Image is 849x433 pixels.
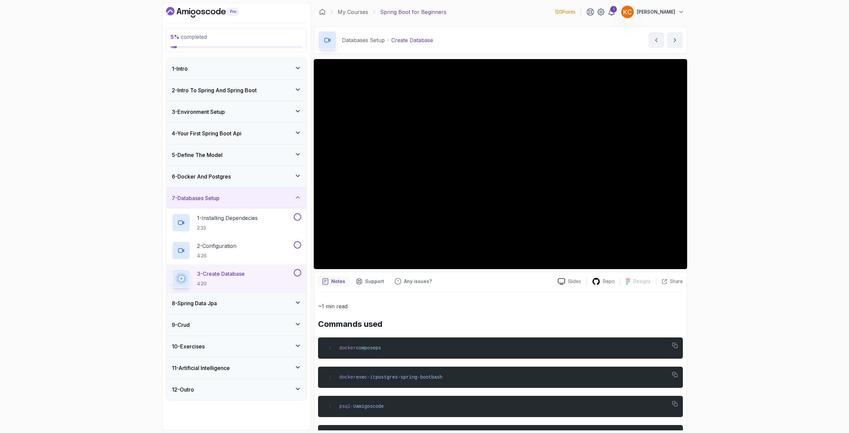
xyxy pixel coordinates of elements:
span: completed [170,34,207,40]
h3: 8 - Spring Data Jpa [172,299,217,307]
span: compose [356,345,375,351]
a: Repo [587,277,620,286]
p: 4:20 [197,280,245,287]
a: My Courses [338,8,368,16]
p: 120 Points [555,9,575,15]
button: Support button [352,276,388,287]
button: previous content [648,32,664,48]
button: 10-Exercises [166,336,306,357]
h3: 9 - Crud [172,321,190,329]
p: 2 - Configuration [197,242,236,250]
button: 6-Docker And Postgres [166,166,306,187]
h3: 1 - Intro [172,65,188,73]
a: Slides [553,278,586,285]
button: 4-Your First Spring Boot Api [166,123,306,144]
button: 2-Intro To Spring And Spring Boot [166,80,306,101]
span: -it [367,375,375,380]
p: Share [670,278,683,285]
a: Dashboard [166,7,254,18]
span: docker [339,345,356,351]
p: Databases Setup [342,36,385,44]
span: amigoscode [356,404,384,409]
button: 3-Create Database4:20 [172,269,301,288]
button: user profile image[PERSON_NAME] [621,5,685,19]
iframe: 3 - Create Database [314,59,687,269]
button: 9-Crud [166,314,306,335]
button: 1-Intro [166,58,306,79]
h2: Commands used [318,319,683,329]
p: Create Database [391,36,433,44]
span: postgres-spring-boot [375,375,431,380]
span: exec [356,375,367,380]
h3: 10 - Exercises [172,342,205,350]
h3: 3 - Environment Setup [172,108,225,116]
p: Designs [633,278,651,285]
h3: 12 - Outro [172,386,194,394]
button: Share [656,278,683,285]
h3: 5 - Define The Model [172,151,223,159]
p: 1 - Installing Dependecies [197,214,258,222]
span: 5 % [170,34,179,40]
p: Repo [603,278,615,285]
p: 2:33 [197,225,258,231]
button: 1-Installing Dependecies2:33 [172,213,301,232]
a: Dashboard [319,9,326,15]
p: 3 - Create Database [197,270,245,278]
p: Notes [331,278,345,285]
p: Spring Boot for Beginners [380,8,446,16]
button: next content [667,32,683,48]
span: bash [431,375,442,380]
button: 3-Environment Setup [166,101,306,122]
button: 11-Artificial Intelligence [166,357,306,379]
button: 12-Outro [166,379,306,400]
button: 5-Define The Model [166,144,306,166]
h3: 2 - Intro To Spring And Spring Boot [172,86,257,94]
div: 1 [610,6,617,13]
h3: 4 - Your First Spring Boot Api [172,129,241,137]
span: -U [351,404,356,409]
button: Feedback button [391,276,436,287]
span: ps [375,345,381,351]
span: docker [339,375,356,380]
p: [PERSON_NAME] [637,9,675,15]
h3: 11 - Artificial Intelligence [172,364,230,372]
a: 1 [608,8,616,16]
p: ~1 min read [318,302,683,311]
p: Slides [568,278,581,285]
p: Any issues? [404,278,432,285]
button: 7-Databases Setup [166,187,306,209]
button: notes button [318,276,349,287]
p: 4:26 [197,253,236,259]
h3: 6 - Docker And Postgres [172,173,231,180]
button: 8-Spring Data Jpa [166,293,306,314]
h3: 7 - Databases Setup [172,194,220,202]
span: psql [339,404,351,409]
button: 2-Configuration4:26 [172,241,301,260]
p: Support [365,278,384,285]
img: user profile image [621,6,634,18]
